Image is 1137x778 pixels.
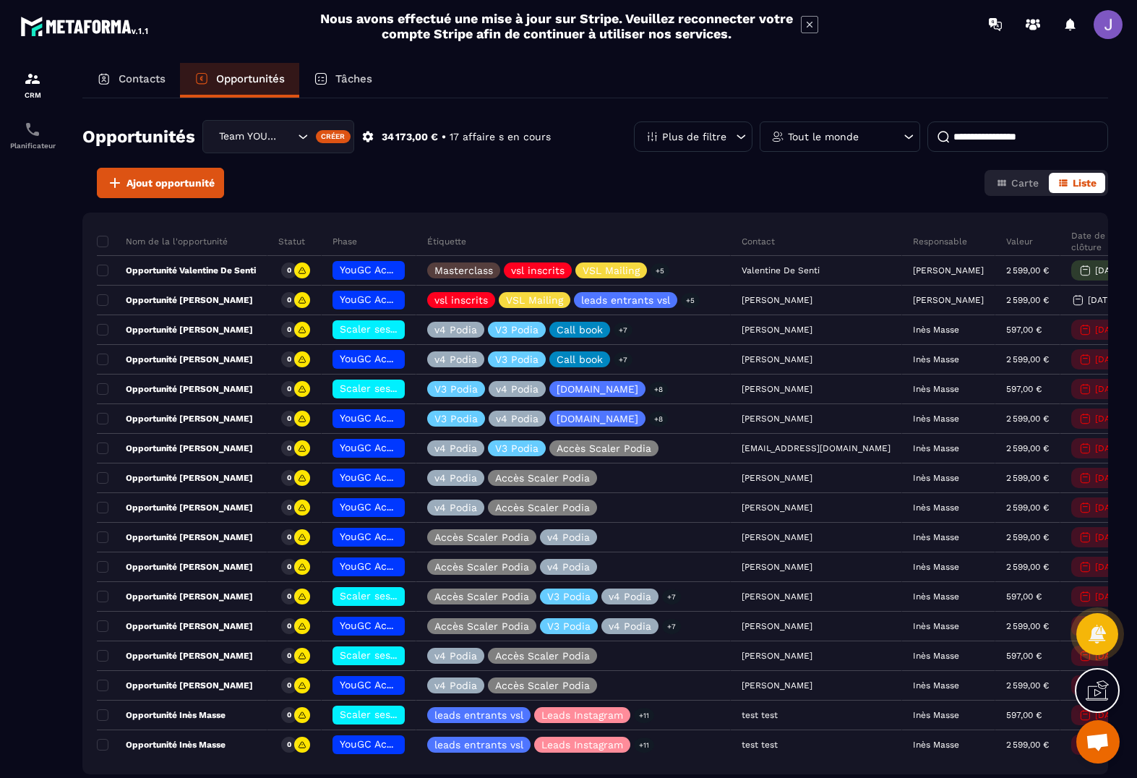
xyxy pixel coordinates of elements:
p: VSL Mailing [583,265,640,275]
p: v4 Podia [434,503,477,513]
p: 2 599,00 € [1006,680,1049,691]
p: Inès Masse [913,710,959,720]
p: Inès Masse [913,384,959,394]
p: Opportunité [PERSON_NAME] [97,413,253,424]
span: YouGC Academy [340,264,419,275]
p: v4 Podia [434,443,477,453]
span: YouGC Academy [340,442,419,453]
p: Date de clôture [1071,230,1130,253]
p: v4 Podia [434,354,477,364]
span: YouGC Academy [340,353,419,364]
p: V3 Podia [434,414,478,424]
p: v4 Podia [609,591,651,602]
p: v4 Podia [547,532,590,542]
div: Créer [316,130,351,143]
p: +5 [681,293,700,308]
span: Carte [1011,177,1039,189]
p: [DATE] [1088,295,1116,305]
p: Accès Scaler Podia [495,473,590,483]
p: Call book [557,354,603,364]
p: leads entrants vsl [581,295,670,305]
p: Opportunité [PERSON_NAME] [97,383,253,395]
p: 0 [287,414,291,424]
span: YouGC Academy [340,560,419,572]
p: Opportunité [PERSON_NAME] [97,354,253,365]
p: +7 [662,589,681,604]
p: [DATE] [1095,384,1123,394]
p: leads entrants vsl [434,740,523,750]
p: Leads Instagram [541,710,623,720]
p: Inès Masse [913,740,959,750]
p: v4 Podia [547,562,590,572]
p: Accès Scaler Podia [557,443,651,453]
p: 2 599,00 € [1006,414,1049,424]
p: 0 [287,591,291,602]
p: Inès Masse [913,503,959,513]
p: +7 [614,352,632,367]
p: [DATE] [1095,710,1123,720]
p: 2 599,00 € [1006,443,1049,453]
p: Inès Masse [913,354,959,364]
div: Ouvrir le chat [1076,720,1120,764]
p: v4 Podia [434,325,477,335]
p: 2 599,00 € [1006,621,1049,631]
span: YouGC Academy [340,294,419,305]
p: 17 affaire s en cours [450,130,551,144]
p: +8 [649,382,668,397]
p: [DATE] [1095,443,1123,453]
p: Opportunité [PERSON_NAME] [97,324,253,335]
h2: Nous avons effectué une mise à jour sur Stripe. Veuillez reconnecter votre compte Stripe afin de ... [319,11,794,41]
p: Inès Masse [913,325,959,335]
p: V3 Podia [495,443,539,453]
p: Opportunité [PERSON_NAME] [97,620,253,632]
p: 0 [287,651,291,661]
p: 0 [287,384,291,394]
p: vsl inscrits [434,295,488,305]
span: YouGC Academy [340,501,419,513]
p: 0 [287,295,291,305]
p: Accès Scaler Podia [495,651,590,661]
img: formation [24,70,41,87]
p: Call book [557,325,603,335]
p: 0 [287,532,291,542]
h2: Opportunités [82,122,195,151]
p: Opportunité [PERSON_NAME] [97,502,253,513]
p: Accès Scaler Podia [434,621,529,631]
p: [DOMAIN_NAME] [557,384,638,394]
p: Inès Masse [913,651,959,661]
p: Inès Masse [913,414,959,424]
p: Accès Scaler Podia [495,503,590,513]
p: [DATE] [1095,265,1123,275]
p: Opportunité Valentine De Senti [97,265,256,276]
p: 0 [287,473,291,483]
p: Contacts [119,72,166,85]
p: V3 Podia [547,621,591,631]
button: Liste [1049,173,1105,193]
p: Leads Instagram [541,740,623,750]
p: +11 [634,708,654,723]
a: Tâches [299,63,387,98]
p: Valeur [1006,236,1033,247]
p: +7 [662,619,681,634]
p: Opportunité [PERSON_NAME] [97,680,253,691]
span: YouGC Academy [340,412,419,424]
p: v4 Podia [496,384,539,394]
p: 2 599,00 € [1006,740,1049,750]
p: [DATE] [1095,473,1123,483]
p: 0 [287,710,291,720]
p: 597,00 € [1006,384,1042,394]
p: 2 599,00 € [1006,562,1049,572]
p: Opportunité [PERSON_NAME] [97,531,253,543]
span: Liste [1073,177,1097,189]
p: • [442,130,446,144]
p: V3 Podia [495,325,539,335]
p: Phase [332,236,357,247]
p: 0 [287,503,291,513]
a: formationformationCRM [4,59,61,110]
p: +7 [614,322,632,338]
p: [DOMAIN_NAME] [557,414,638,424]
img: logo [20,13,150,39]
p: Opportunité [PERSON_NAME] [97,294,253,306]
p: Tout le monde [788,132,859,142]
p: Accès Scaler Podia [495,680,590,691]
